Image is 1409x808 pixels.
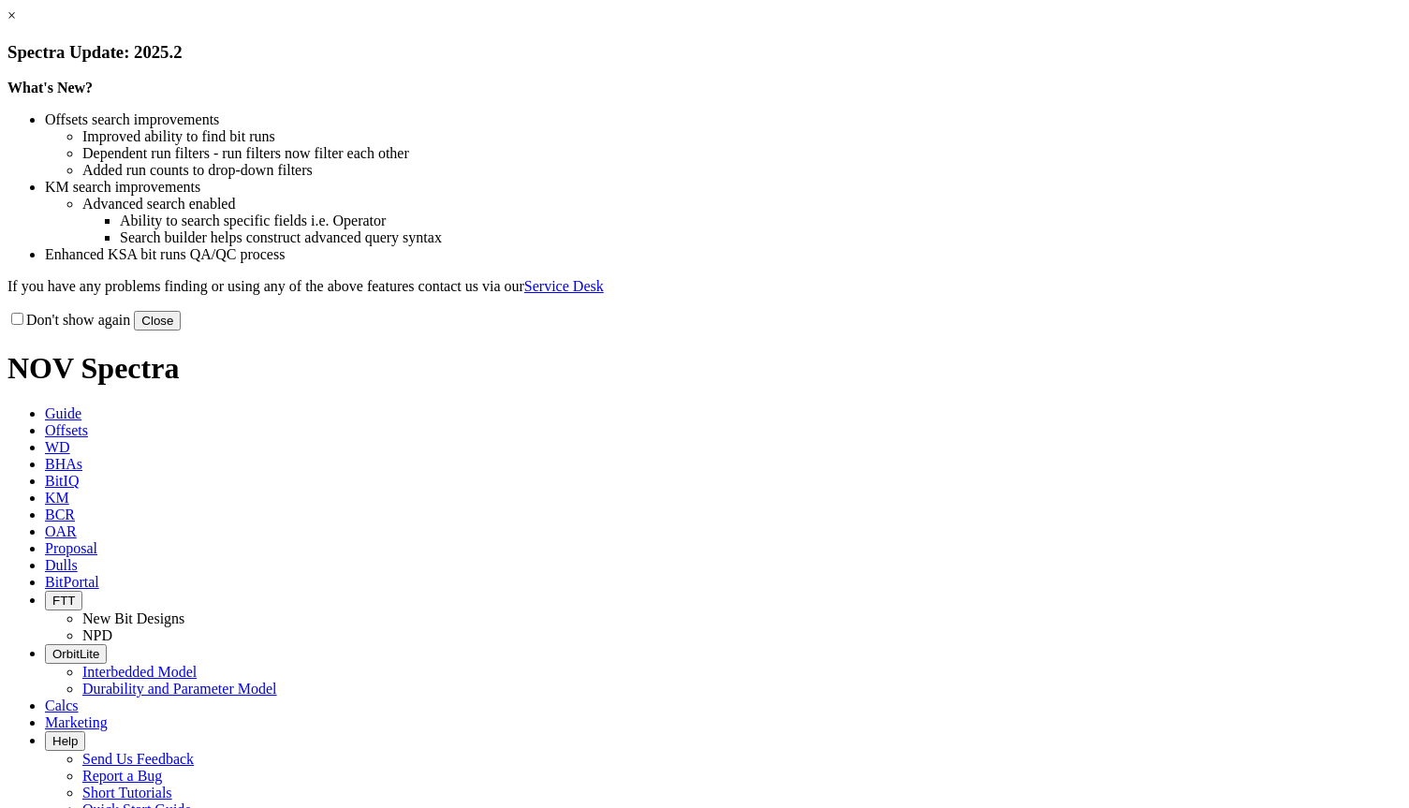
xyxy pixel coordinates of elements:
span: WD [45,439,70,455]
span: Dulls [45,557,78,573]
a: NPD [82,627,112,643]
a: New Bit Designs [82,610,184,626]
a: Interbedded Model [82,664,197,680]
button: Close [134,311,181,331]
li: KM search improvements [45,179,1402,196]
p: If you have any problems finding or using any of the above features contact us via our [7,278,1402,295]
span: Help [52,734,78,748]
li: Added run counts to drop-down filters [82,162,1402,179]
span: OrbitLite [52,647,99,661]
a: Report a Bug [82,768,162,784]
li: Offsets search improvements [45,111,1402,128]
a: Service Desk [524,278,604,294]
h3: Spectra Update: 2025.2 [7,42,1402,63]
li: Dependent run filters - run filters now filter each other [82,145,1402,162]
span: Marketing [45,714,108,730]
span: BitPortal [45,574,99,590]
span: KM [45,490,69,506]
a: × [7,7,16,23]
span: Offsets [45,422,88,438]
li: Enhanced KSA bit runs QA/QC process [45,246,1402,263]
span: BCR [45,507,75,522]
a: Send Us Feedback [82,751,194,767]
span: BHAs [45,456,82,472]
span: Calcs [45,698,79,713]
span: Proposal [45,540,97,556]
label: Don't show again [7,312,130,328]
li: Improved ability to find bit runs [82,128,1402,145]
li: Ability to search specific fields i.e. Operator [120,213,1402,229]
span: BitIQ [45,473,79,489]
span: FTT [52,594,75,608]
span: Guide [45,405,81,421]
span: OAR [45,523,77,539]
strong: What's New? [7,80,93,95]
a: Durability and Parameter Model [82,681,277,697]
li: Search builder helps construct advanced query syntax [120,229,1402,246]
a: Short Tutorials [82,785,172,801]
li: Advanced search enabled [82,196,1402,213]
h1: NOV Spectra [7,351,1402,386]
input: Don't show again [11,313,23,325]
